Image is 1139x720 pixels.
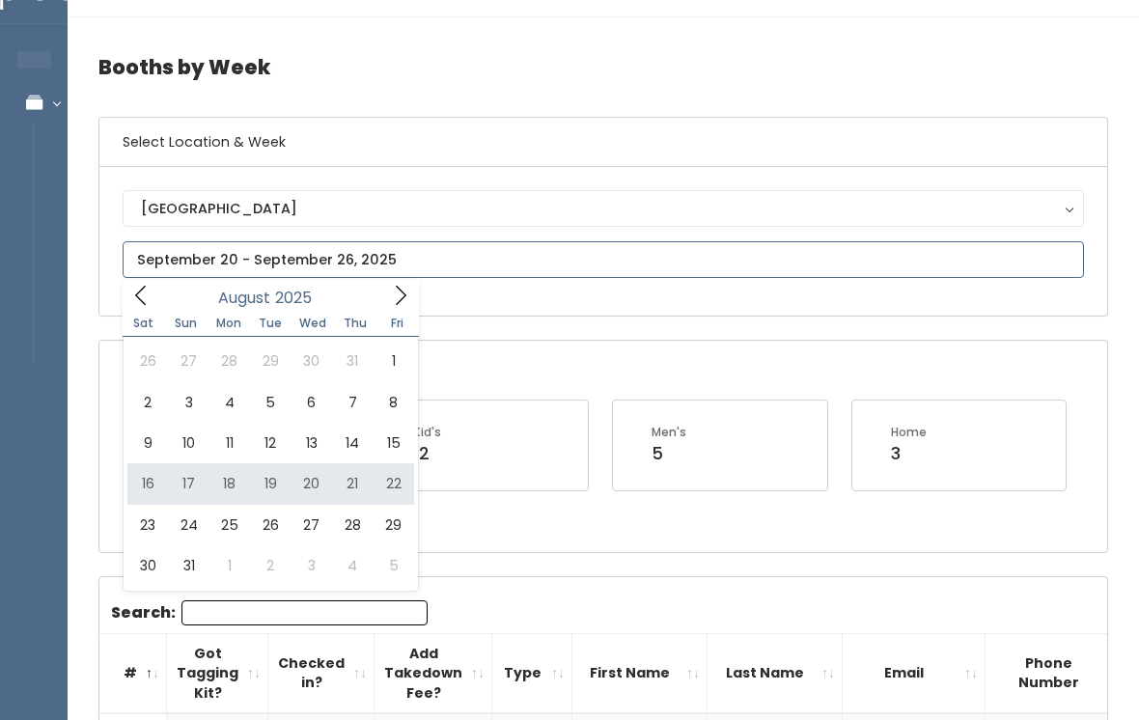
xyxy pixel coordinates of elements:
span: August 5, 2025 [250,382,291,423]
span: August 27, 2025 [292,505,332,545]
span: August 26, 2025 [250,505,291,545]
span: August 20, 2025 [292,463,332,504]
span: August 8, 2025 [373,382,413,423]
span: July 30, 2025 [292,341,332,381]
span: August 16, 2025 [127,463,168,504]
th: Checked in?: activate to sort column ascending [268,633,375,713]
span: July 27, 2025 [168,341,208,381]
span: August 19, 2025 [250,463,291,504]
span: Tue [249,318,292,329]
span: August 28, 2025 [332,505,373,545]
span: August 9, 2025 [127,423,168,463]
span: September 1, 2025 [209,545,250,586]
span: Fri [376,318,419,329]
span: August 31, 2025 [168,545,208,586]
span: August 3, 2025 [168,382,208,423]
span: August 25, 2025 [209,505,250,545]
th: Email: activate to sort column ascending [843,633,986,713]
span: August 23, 2025 [127,505,168,545]
span: July 28, 2025 [209,341,250,381]
span: September 5, 2025 [373,545,413,586]
span: August 18, 2025 [209,463,250,504]
span: August 1, 2025 [373,341,413,381]
label: Search: [111,600,428,625]
h4: Booths by Week [98,41,1108,94]
th: Type: activate to sort column ascending [492,633,572,713]
span: August 21, 2025 [332,463,373,504]
span: August 4, 2025 [209,382,250,423]
div: Men's [652,424,686,441]
span: Sat [123,318,165,329]
span: Mon [208,318,250,329]
span: Wed [292,318,334,329]
input: Search: [181,600,428,625]
div: Home [891,424,927,441]
th: Phone Number: activate to sort column ascending [986,633,1131,713]
span: July 26, 2025 [127,341,168,381]
div: [GEOGRAPHIC_DATA] [141,198,1066,219]
span: Thu [334,318,376,329]
button: [GEOGRAPHIC_DATA] [123,190,1084,227]
span: August [218,291,270,306]
th: Add Takedown Fee?: activate to sort column ascending [375,633,492,713]
span: August 15, 2025 [373,423,413,463]
input: Year [270,286,328,310]
input: September 20 - September 26, 2025 [123,241,1084,278]
span: September 2, 2025 [250,545,291,586]
span: August 17, 2025 [168,463,208,504]
span: September 3, 2025 [292,545,332,586]
div: 5 [652,441,686,466]
span: September 4, 2025 [332,545,373,586]
span: August 13, 2025 [292,423,332,463]
span: August 2, 2025 [127,382,168,423]
span: August 11, 2025 [209,423,250,463]
span: August 22, 2025 [373,463,413,504]
span: July 29, 2025 [250,341,291,381]
th: #: activate to sort column descending [99,633,167,713]
div: 12 [413,441,441,466]
span: August 7, 2025 [332,382,373,423]
h6: Select Location & Week [99,118,1107,167]
th: Last Name: activate to sort column ascending [708,633,843,713]
span: August 6, 2025 [292,382,332,423]
div: Kid's [413,424,441,441]
th: Got Tagging Kit?: activate to sort column ascending [167,633,268,713]
div: 3 [891,441,927,466]
span: August 10, 2025 [168,423,208,463]
span: August 14, 2025 [332,423,373,463]
span: July 31, 2025 [332,341,373,381]
span: August 12, 2025 [250,423,291,463]
span: August 24, 2025 [168,505,208,545]
span: August 30, 2025 [127,545,168,586]
th: First Name: activate to sort column ascending [572,633,708,713]
span: Sun [165,318,208,329]
span: August 29, 2025 [373,505,413,545]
